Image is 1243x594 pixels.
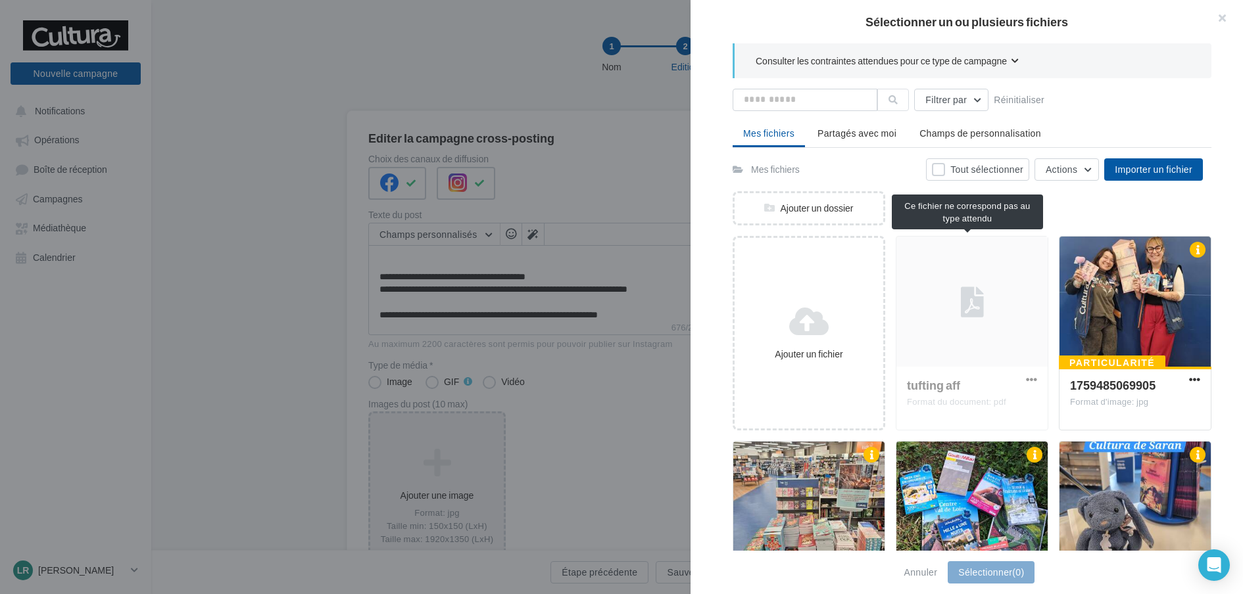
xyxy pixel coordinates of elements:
button: Sélectionner(0) [948,561,1035,583]
div: Format d'image: jpg [1070,396,1200,408]
div: Open Intercom Messenger [1198,549,1230,581]
button: Importer un fichier [1104,158,1203,181]
span: Mes fichiers [743,127,794,139]
span: Champs de personnalisation [919,127,1041,139]
div: Particularité [1059,355,1165,370]
h2: Sélectionner un ou plusieurs fichiers [712,16,1222,28]
div: Ajouter un fichier [740,348,878,361]
div: Ajouter un dossier [735,202,883,215]
span: Consulter les contraintes attendues pour ce type de campagne [756,55,1007,68]
button: Filtrer par [914,89,988,111]
button: Annuler [899,564,943,580]
button: Réinitialiser [988,92,1050,108]
button: Tout sélectionner [926,158,1029,181]
span: 1759485069905 [1070,378,1156,392]
span: Importer un fichier [1115,164,1192,175]
span: (0) [1012,566,1024,578]
button: Consulter les contraintes attendues pour ce type de campagne [756,54,1019,70]
span: Partagés avec moi [817,127,896,139]
button: Actions [1035,158,1099,181]
span: Actions [1046,164,1077,175]
div: Mes fichiers [751,163,800,176]
div: Ce fichier ne correspond pas au type attendu [892,194,1043,229]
